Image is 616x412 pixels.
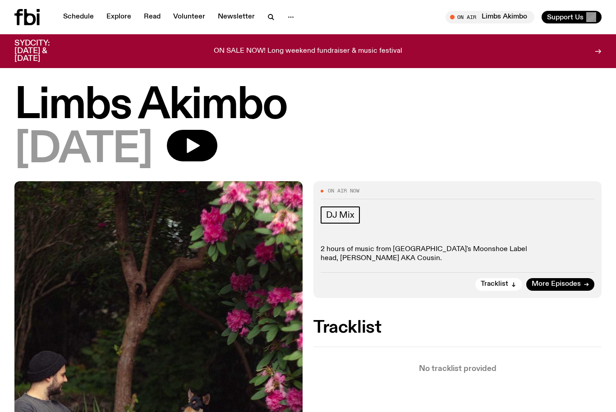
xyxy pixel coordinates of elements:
a: Read [138,11,166,23]
button: Tracklist [475,278,522,291]
h1: Limbs Akimbo [14,86,602,126]
a: Volunteer [168,11,211,23]
span: DJ Mix [326,210,354,220]
span: Tracklist [481,281,508,288]
a: DJ Mix [321,206,360,224]
p: No tracklist provided [313,365,602,373]
p: ON SALE NOW! Long weekend fundraiser & music festival [214,47,402,55]
span: More Episodes [532,281,581,288]
h2: Tracklist [313,320,602,336]
p: 2 hours of music from [GEOGRAPHIC_DATA]'s Moonshoe Label head, [PERSON_NAME] AKA Cousin. [321,245,594,262]
a: Newsletter [212,11,260,23]
span: On Air Now [328,188,359,193]
h3: SYDCITY: [DATE] & [DATE] [14,40,72,63]
span: [DATE] [14,130,152,170]
a: Explore [101,11,137,23]
span: Support Us [547,13,584,21]
a: Schedule [58,11,99,23]
a: More Episodes [526,278,594,291]
button: Support Us [542,11,602,23]
button: On AirLimbs Akimbo [446,11,534,23]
